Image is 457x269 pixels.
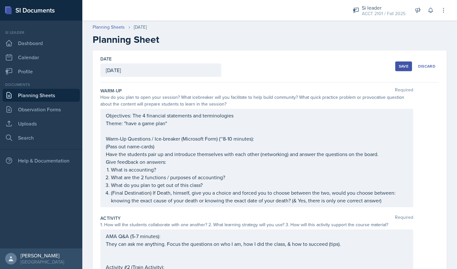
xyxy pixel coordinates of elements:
div: Si leader [3,30,80,35]
a: Profile [3,65,80,78]
label: Activity [100,215,121,221]
a: Calendar [3,51,80,64]
span: Required [395,215,413,221]
div: How do you plan to open your session? What icebreaker will you facilitate to help build community... [100,94,413,107]
p: What is accounting? [111,166,408,173]
p: What are the 2 functions / purposes of accounting? [111,173,408,181]
a: Planning Sheets [93,24,125,31]
a: Search [3,131,80,144]
a: Planning Sheets [3,89,80,102]
p: They can ask me anything. Focus the questions on who I am, how I did the class, & how to succeed ... [106,240,408,248]
a: Observation Forms [3,103,80,116]
div: ACCT 2101 / Fall 2025 [362,10,406,17]
p: What do you plan to get out of this class? [111,181,408,189]
div: Documents [3,82,80,88]
span: Required [395,88,413,94]
p: (Pass out name-cards) [106,143,408,150]
div: Si leader [362,4,406,12]
button: Save [395,61,412,71]
p: Give feedback on answers: [106,158,408,166]
a: Dashboard [3,37,80,50]
p: Theme: "have a game plan" [106,119,408,127]
p: (Final Destination) If Death, himself, give you a choice and forced you to choose between the two... [111,189,408,204]
p: Objectives: The 4 financial statements and terminologies [106,112,408,119]
div: Discard [418,64,435,69]
div: 1. How will the students collaborate with one another? 2. What learning strategy will you use? 3.... [100,221,413,228]
p: Have the students pair up and introduce themselves with each other (networking) and answer the qu... [106,150,408,158]
p: Warm-Up Questions / Ice-breaker (Microsoft Form) (~8-10 minutes): [106,135,408,143]
p: AMA Q&A (5-7 minutes): [106,232,408,240]
div: Help & Documentation [3,154,80,167]
div: [PERSON_NAME] [21,252,64,259]
button: Discard [415,61,439,71]
div: Save [399,64,408,69]
label: Date [100,56,112,62]
div: [DATE] [134,24,147,31]
h2: Planning Sheet [93,34,447,45]
label: Warm-Up [100,88,122,94]
a: Uploads [3,117,80,130]
div: [GEOGRAPHIC_DATA] [21,259,64,265]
